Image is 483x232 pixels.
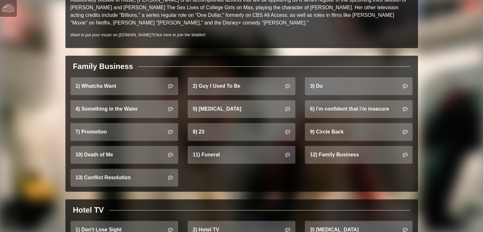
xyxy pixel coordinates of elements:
a: 9) Circle Back [305,123,413,141]
a: 13) Conflict Resolution [70,169,178,187]
div: Hotel TV [73,204,104,216]
a: 5) [MEDICAL_DATA] [188,100,295,118]
a: Click here to join the Waitlist! [153,32,205,37]
i: Want to put your music on [DOMAIN_NAME]? [70,32,206,37]
div: Family Business [73,61,133,72]
a: 8) 23 [188,123,295,141]
a: 1) Whatcha Want [70,77,178,95]
a: 4) Something in the Water [70,100,178,118]
img: logo-white-4c48a5e4bebecaebe01ca5a9d34031cfd3d4ef9ae749242e8c4bf12ef99f53e8.png [2,2,15,15]
a: 6) i'm confident that i'm insecure [305,100,413,118]
a: 7) Promotion [70,123,178,141]
a: 2) Guy I Used To Be [188,77,295,95]
a: 12) Family Business [305,146,413,164]
a: 3) Do [305,77,413,95]
a: 11) Funeral [188,146,295,164]
a: 10) Death of Me [70,146,178,164]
